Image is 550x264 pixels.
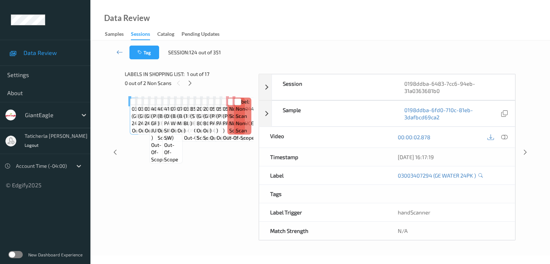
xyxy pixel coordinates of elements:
[189,49,221,56] span: 124 out of 351
[158,127,183,141] span: out-of-scope
[259,127,387,148] div: Video
[184,98,216,134] span: Label: 03338322201 (1 PT BLUEBERRIES )
[197,98,228,127] span: Label: 20165900000 (GRND BEEF 80%LEAN )
[398,133,430,141] a: 00:00:02.878
[259,222,387,240] div: Match Strength
[131,29,157,40] a: Sessions
[177,98,209,127] span: Label: 07680853557 (BARILLA MINI FARFA)
[184,134,216,141] span: out-of-scope
[129,46,159,59] button: Tag
[158,98,183,127] span: Label: 4011 (BANANAS )
[194,127,225,134] span: out-of-scope
[132,127,163,134] span: out-of-scope
[171,127,202,134] span: out-of-scope
[229,120,243,134] span: non-scan
[398,172,476,179] a: 03003407294 (GE WATER 24PK )
[393,74,515,100] div: 0198ddba-6483-7cc6-94eb-31a0363681b0
[151,141,167,163] span: out-of-scope
[157,30,174,39] div: Catalog
[104,14,150,22] div: Data Review
[138,98,170,127] span: Label: 03003407294 (GE WATER 24PK )
[190,98,229,127] span: Label: 85000193400 (STRAWBERRIES )
[398,153,504,161] div: [DATE] 16:17:19
[259,74,515,100] div: Session0198ddba-6483-7cc6-94eb-31a0363681b0
[210,98,242,134] span: Label: 05100005044 (PREGO PASTA SAUCE )
[182,30,219,39] div: Pending Updates
[236,98,250,120] span: Label: Non-Scan
[217,134,248,141] span: out-of-scope
[131,30,150,40] div: Sessions
[223,134,255,141] span: out-of-scope
[157,29,182,39] a: Catalog
[387,222,515,240] div: N/A
[203,127,234,141] span: out-of-scope
[210,134,242,141] span: out-of-scope
[145,127,176,134] span: out-of-scope
[259,203,387,221] div: Label Trigger
[164,98,181,141] span: Label: 4166 (ONION PA SIMPLY SW)
[197,127,228,141] span: out-of-scope
[182,29,227,39] a: Pending Updates
[105,30,124,39] div: Samples
[138,127,170,134] span: out-of-scope
[259,101,515,127] div: Sample0198ddba-6fd0-710c-81eb-3dafbcd69ca2
[187,71,209,78] span: 1 out of 17
[171,98,203,127] span: Label: 07680800653 (BARILLA WHL GRAIN )
[168,49,189,56] span: Session:
[259,185,387,203] div: Tags
[125,78,253,88] div: 0 out of 2 Non Scans
[203,98,234,127] span: Label: 20165900000 (GRND BEEF 80%LEAN )
[216,98,248,134] span: Label: 05100005044 (PREGO PASTA SAUCE )
[259,166,387,184] div: Label
[151,98,167,141] span: Label: 4065 (PEP GREEN JUMBO )
[236,120,250,134] span: non-scan
[178,127,209,134] span: out-of-scope
[272,101,393,126] div: Sample
[164,141,181,163] span: out-of-scope
[125,71,184,78] span: Labels in shopping list:
[145,98,177,127] span: Label: 03003407294 (GE WATER 24PK )
[387,203,515,221] div: handScanner
[259,148,387,166] div: Timestamp
[105,29,131,39] a: Samples
[272,74,393,100] div: Session
[132,98,164,127] span: Label: 03003407294 (GE WATER 24PK )
[229,98,243,120] span: Label: Non-Scan
[223,98,255,134] span: Label: 05100005044 (PREGO PASTA SAUCE )
[404,106,500,121] a: 0198ddba-6fd0-710c-81eb-3dafbcd69ca2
